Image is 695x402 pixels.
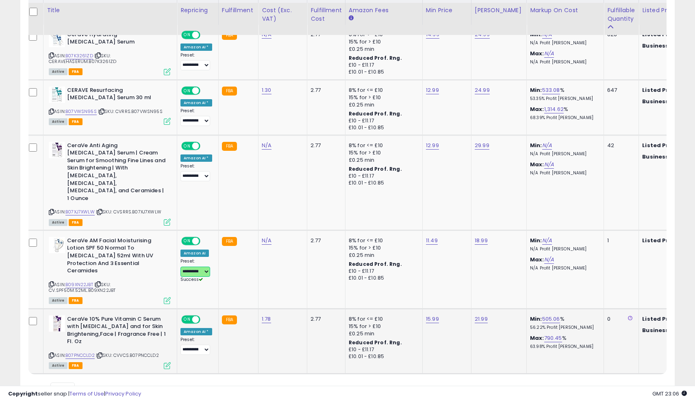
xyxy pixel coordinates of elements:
div: seller snap | | [8,390,141,398]
a: 18.99 [475,237,488,245]
span: | SKU: CVVCS.B07PNCCLD2 [96,352,159,359]
span: FBA [69,118,83,125]
span: OFF [199,237,212,244]
div: ASIN: [49,142,171,225]
a: B09XN22JBT [65,281,93,288]
small: FBA [222,142,237,151]
div: 2.77 [311,315,339,323]
a: B07PNCCLD2 [65,352,95,359]
span: Success [180,276,203,282]
div: £0.25 min [349,330,416,337]
small: FBA [222,31,237,40]
b: Max: [530,256,544,263]
img: 41o+wWh5EKL._SL40_.jpg [49,142,65,158]
b: Business Price: [642,326,687,334]
p: N/A Profit [PERSON_NAME] [530,246,597,252]
p: 53.35% Profit [PERSON_NAME] [530,96,597,102]
b: Min: [530,30,542,38]
a: N/A [544,161,554,169]
div: 8% for <= £10 [349,237,416,244]
p: 56.22% Profit [PERSON_NAME] [530,325,597,330]
b: Min: [530,141,542,149]
div: 15% for > £10 [349,244,416,252]
b: Reduced Prof. Rng. [349,339,402,346]
a: N/A [544,50,554,58]
b: Business Price: [642,98,687,105]
p: N/A Profit [PERSON_NAME] [530,265,597,271]
a: 790.45 [544,334,562,342]
div: ASIN: [49,31,171,74]
div: 42 [607,142,632,149]
div: Amazon AI * [180,43,212,51]
div: £10.01 - £10.85 [349,124,416,131]
div: 15% for > £10 [349,38,416,46]
img: 41OvFWDs7tL._SL40_.jpg [49,315,65,332]
div: £10 - £11.17 [349,268,416,275]
div: 8% for <= £10 [349,87,416,94]
span: | SKU: CERAVEHASERUM.B07K3261ZD [49,52,116,65]
b: CERAVE Resurfacing [MEDICAL_DATA] Serum 30 ml [67,87,166,104]
div: Preset: [180,163,212,182]
span: Show: entries [35,385,93,393]
b: Reduced Prof. Rng. [349,54,402,61]
b: Business Price: [642,153,687,161]
span: OFF [199,142,212,149]
span: | SKU: CVRRS.B07VWSN95S [98,108,163,115]
a: 29.99 [475,141,489,150]
span: FBA [69,68,83,75]
a: N/A [542,141,552,150]
small: FBA [222,87,237,96]
a: B07XJ7XWLW [65,209,95,215]
span: FBA [69,219,83,226]
span: ON [182,31,192,38]
div: Preset: [180,52,212,71]
a: 1,314.62 [544,105,564,113]
span: ON [182,316,192,323]
b: Min: [530,315,542,323]
div: Cost (Exc. VAT) [262,6,304,23]
div: ASIN: [49,315,171,368]
small: FBA [222,315,237,324]
div: Preset: [180,259,212,282]
small: Amazon Fees. [349,15,354,22]
b: Listed Price: [642,237,679,244]
div: 2.77 [311,142,339,149]
div: % [530,335,597,350]
div: 15% for > £10 [349,323,416,330]
b: Min: [530,237,542,244]
img: 41i4IJkWpmL._SL40_.jpg [49,31,65,47]
div: £10 - £11.17 [349,62,416,69]
p: 63.98% Profit [PERSON_NAME] [530,344,597,350]
div: £10 - £11.17 [349,117,416,124]
a: N/A [544,256,554,264]
b: Max: [530,50,544,57]
a: 533.08 [542,86,560,94]
div: Title [47,6,174,15]
div: 15% for > £10 [349,149,416,156]
div: % [530,315,597,330]
span: All listings currently available for purchase on Amazon [49,362,67,369]
a: 24.99 [475,86,490,94]
div: Amazon AI * [180,154,212,162]
div: Min Price [426,6,468,15]
span: All listings currently available for purchase on Amazon [49,219,67,226]
div: Fulfillment Cost [311,6,342,23]
div: % [530,87,597,102]
div: [PERSON_NAME] [475,6,523,15]
b: Business Price: [642,42,687,50]
img: 41Hl7fLgMML._SL40_.jpg [49,87,65,103]
span: All listings currently available for purchase on Amazon [49,68,67,75]
small: FBA [222,237,237,246]
div: Preset: [180,337,212,355]
div: Repricing [180,6,215,15]
b: CeraVe 10% Pure Vitamin C Serum with [MEDICAL_DATA] and for Skin Brightening,Face | Fragrance Fre... [67,315,166,348]
span: FBA [69,362,83,369]
span: | SKU: CV.SPF50M.52ML.B09XN22JBT [49,281,115,293]
div: £0.25 min [349,101,416,109]
p: N/A Profit [PERSON_NAME] [530,151,597,157]
a: 15.99 [426,315,439,323]
a: N/A [262,141,271,150]
span: ON [182,87,192,94]
div: Amazon Fees [349,6,419,15]
div: £10 - £11.17 [349,346,416,353]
